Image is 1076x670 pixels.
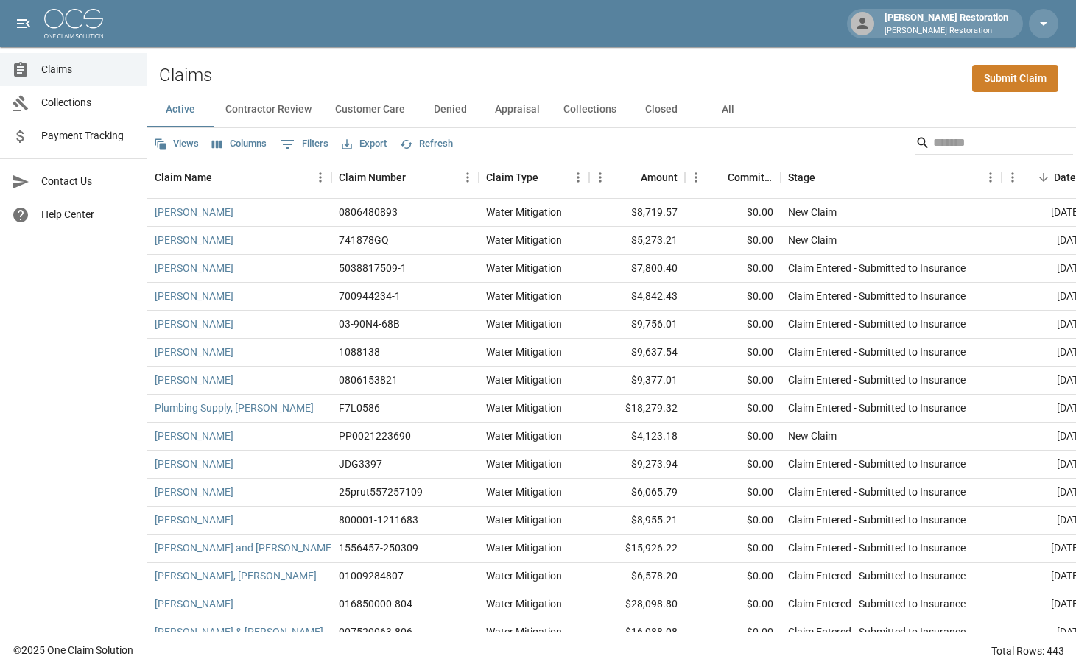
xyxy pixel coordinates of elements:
[685,199,781,227] div: $0.00
[589,311,685,339] div: $9,756.01
[589,451,685,479] div: $9,273.94
[155,289,233,303] a: [PERSON_NAME]
[150,133,203,155] button: Views
[155,261,233,275] a: [PERSON_NAME]
[155,456,233,471] a: [PERSON_NAME]
[276,133,332,156] button: Show filters
[589,507,685,535] div: $8,955.21
[707,167,728,188] button: Sort
[589,590,685,618] div: $28,098.80
[339,596,412,611] div: 016850000-804
[589,535,685,563] div: $15,926.22
[41,207,135,222] span: Help Center
[486,205,562,219] div: Water Mitigation
[685,451,781,479] div: $0.00
[589,479,685,507] div: $6,065.79
[589,157,685,198] div: Amount
[155,233,233,247] a: [PERSON_NAME]
[685,339,781,367] div: $0.00
[486,317,562,331] div: Water Mitigation
[589,166,611,188] button: Menu
[339,345,380,359] div: 1088138
[339,157,406,198] div: Claim Number
[685,283,781,311] div: $0.00
[147,157,331,198] div: Claim Name
[339,540,418,555] div: 1556457-250309
[788,484,966,499] div: Claim Entered - Submitted to Insurance
[788,289,966,303] div: Claim Entered - Submitted to Insurance
[323,92,417,127] button: Customer Care
[788,233,837,247] div: New Claim
[155,512,233,527] a: [PERSON_NAME]
[338,133,390,155] button: Export
[457,166,479,188] button: Menu
[339,429,411,443] div: PP0021223690
[309,166,331,188] button: Menu
[788,624,966,639] div: Claim Entered - Submitted to Insurance
[685,157,781,198] div: Committed Amount
[339,512,418,527] div: 800001-1211683
[339,401,380,415] div: F7L0586
[41,62,135,77] span: Claims
[155,345,233,359] a: [PERSON_NAME]
[567,166,589,188] button: Menu
[339,373,398,387] div: 0806153821
[1033,167,1054,188] button: Sort
[155,540,334,555] a: [PERSON_NAME] and [PERSON_NAME]
[155,568,317,583] a: [PERSON_NAME], [PERSON_NAME]
[339,261,407,275] div: 5038817509-1
[552,92,628,127] button: Collections
[788,345,966,359] div: Claim Entered - Submitted to Insurance
[486,261,562,275] div: Water Mitigation
[486,157,538,198] div: Claim Type
[589,227,685,255] div: $5,273.21
[406,167,426,188] button: Sort
[339,456,382,471] div: JDG3397
[815,167,836,188] button: Sort
[155,157,212,198] div: Claim Name
[486,373,562,387] div: Water Mitigation
[788,596,966,611] div: Claim Entered - Submitted to Insurance
[486,512,562,527] div: Water Mitigation
[788,429,837,443] div: New Claim
[339,568,404,583] div: 01009284807
[44,9,103,38] img: ocs-logo-white-transparent.png
[339,624,412,639] div: 007520063-806
[41,128,135,144] span: Payment Tracking
[479,157,589,198] div: Claim Type
[685,395,781,423] div: $0.00
[788,261,966,275] div: Claim Entered - Submitted to Insurance
[339,205,398,219] div: 0806480893
[788,540,966,555] div: Claim Entered - Submitted to Insurance
[685,479,781,507] div: $0.00
[155,484,233,499] a: [PERSON_NAME]
[685,166,707,188] button: Menu
[788,568,966,583] div: Claim Entered - Submitted to Insurance
[879,10,1014,37] div: [PERSON_NAME] Restoration
[339,233,389,247] div: 741878GQ
[589,618,685,646] div: $16,088.08
[155,205,233,219] a: [PERSON_NAME]
[589,255,685,283] div: $7,800.40
[486,456,562,471] div: Water Mitigation
[589,423,685,451] div: $4,123.18
[396,133,457,155] button: Refresh
[685,535,781,563] div: $0.00
[685,311,781,339] div: $0.00
[972,65,1058,92] a: Submit Claim
[788,205,837,219] div: New Claim
[41,174,135,189] span: Contact Us
[628,92,695,127] button: Closed
[685,563,781,590] div: $0.00
[788,401,966,415] div: Claim Entered - Submitted to Insurance
[486,484,562,499] div: Water Mitigation
[214,92,323,127] button: Contractor Review
[159,65,212,86] h2: Claims
[915,131,1073,158] div: Search
[339,317,400,331] div: 03-90N4-68B
[155,317,233,331] a: [PERSON_NAME]
[147,92,1076,127] div: dynamic tabs
[486,345,562,359] div: Water Mitigation
[155,624,323,639] a: [PERSON_NAME] & [PERSON_NAME]
[991,643,1064,658] div: Total Rows: 443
